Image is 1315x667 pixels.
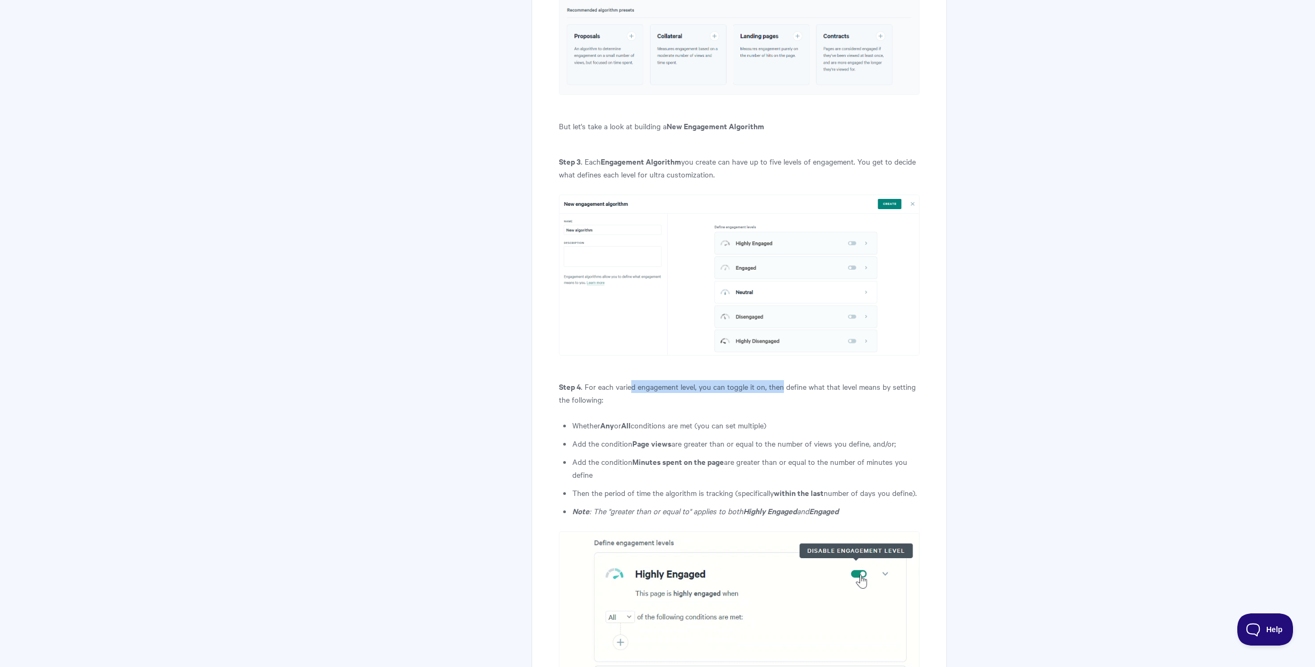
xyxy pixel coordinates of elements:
[743,505,797,516] strong: Highly Engaged
[632,438,671,449] strong: Page views
[559,155,581,167] strong: Step 3
[589,506,743,516] em: : The "greater than or equal to" applies to both
[572,437,920,450] li: Add the condition are greater than or equal to the number of views you define, and/or;
[572,419,920,432] li: Whether or conditions are met (you can set multiple)
[667,120,764,131] strong: New Engagement Algorithm
[774,487,824,498] strong: within the last
[572,505,589,516] strong: Note
[572,486,920,499] li: Then the period of time the algorithm is tracking (specifically number of days you define).
[559,380,920,406] p: . For each varied engagement level, you can toggle it on, then define what that level means by se...
[632,456,724,467] strong: Minutes spent on the page
[559,155,920,181] p: . Each you create can have up to five levels of engagement. You get to decide what defines each l...
[600,419,614,431] strong: Any
[621,419,631,431] strong: All
[601,155,681,167] strong: Engagement Algorithm
[559,120,920,132] p: But let's take a look at building a
[559,381,581,392] strong: Step 4
[572,455,920,481] li: Add the condition are greater than or equal to the number of minutes you define
[797,506,809,516] em: and
[809,505,839,516] em: Engaged
[1237,613,1294,646] iframe: Toggle Customer Support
